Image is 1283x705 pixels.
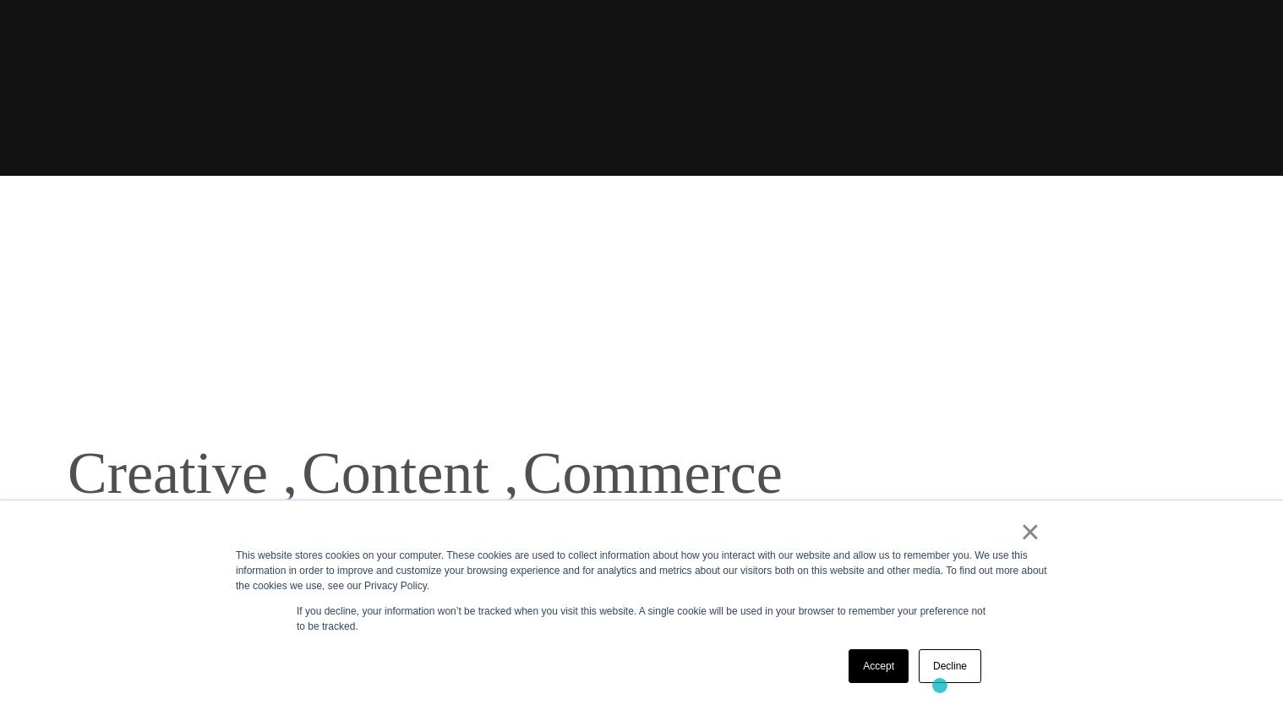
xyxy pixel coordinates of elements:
[849,649,909,683] a: Accept
[68,440,268,506] a: Creative
[1020,524,1040,539] a: ×
[504,440,519,506] span: ,
[236,548,1047,593] div: This website stores cookies on your computer. These cookies are used to collect information about...
[297,604,986,634] p: If you decline, your information won’t be tracked when you visit this website. A single cookie wi...
[919,649,981,683] a: Decline
[302,440,489,506] a: Content
[283,440,298,506] span: ,
[523,440,783,506] a: Commerce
